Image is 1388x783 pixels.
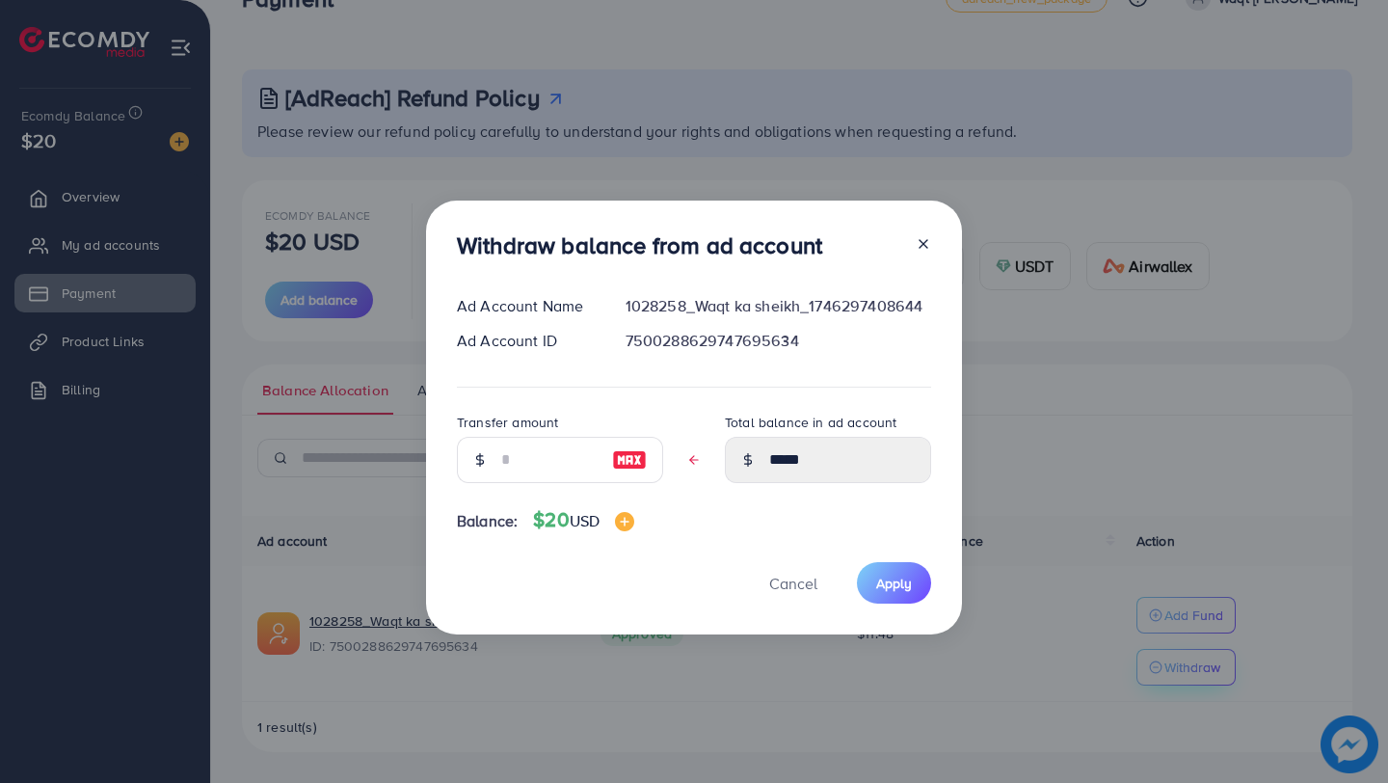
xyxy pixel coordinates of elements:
div: Ad Account Name [441,295,610,317]
label: Total balance in ad account [725,413,896,432]
div: 1028258_Waqt ka sheikh_1746297408644 [610,295,947,317]
h4: $20 [533,508,634,532]
span: Apply [876,574,912,593]
img: image [615,512,634,531]
span: USD [570,510,600,531]
img: image [612,448,647,472]
div: Ad Account ID [441,330,610,352]
span: Cancel [769,573,817,594]
button: Apply [857,562,931,604]
span: Balance: [457,510,518,532]
button: Cancel [745,562,841,604]
h3: Withdraw balance from ad account [457,231,822,259]
div: 7500288629747695634 [610,330,947,352]
label: Transfer amount [457,413,558,432]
